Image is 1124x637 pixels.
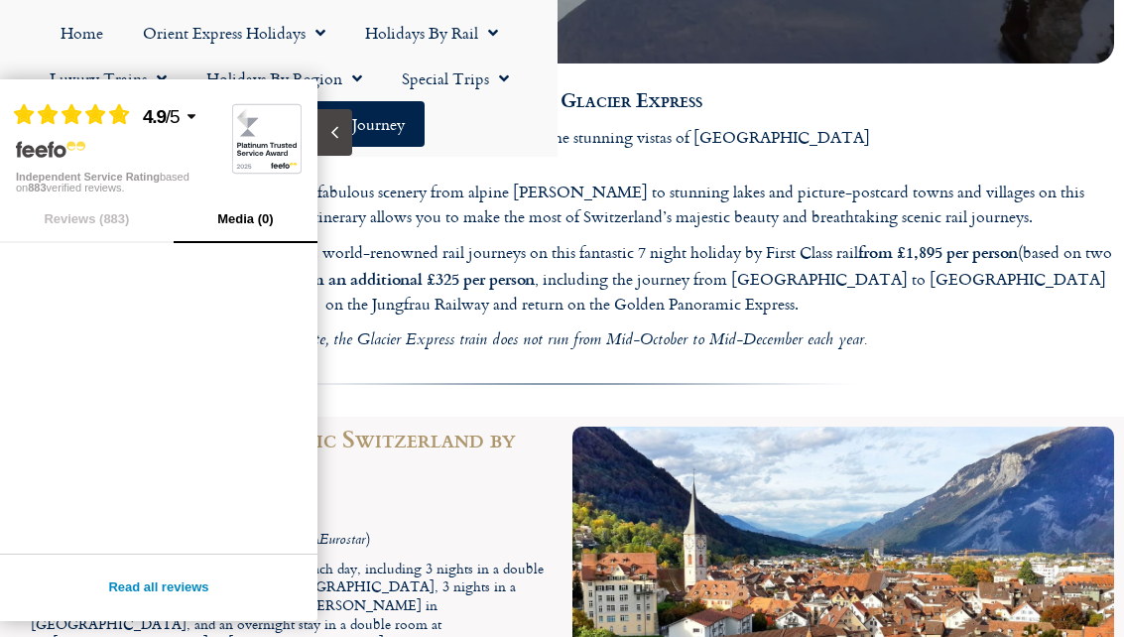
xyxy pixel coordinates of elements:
p: Travel on the famous Glacier Express to see the stunning vistas of [GEOGRAPHIC_DATA] [10,125,1114,151]
em: Please note, the Glacier Express train does not run from Mid-October to Mid-December each year. [257,327,867,354]
a: Luxury Trains [30,56,187,101]
a: Start your Journey [258,101,425,147]
em: Eurostar [319,529,366,553]
strong: from £1,895 per person [858,240,1018,263]
a: Home [41,10,123,56]
span: Experience the Glacier Express [422,84,702,114]
strong: from an additional £325 per person [290,267,535,290]
a: Holidays by Region [187,56,382,101]
nav: Menu [10,10,548,147]
a: Holidays by Rail [345,10,518,56]
p: Experience 3 of Switzerland’s most scenic and world-renowned rail journeys on this fantastic 7 ni... [10,239,1114,318]
p: Journey to the roof of the Alps and enjoy fabulous scenery from alpine [PERSON_NAME] to stunning ... [10,180,1114,230]
a: Orient Express Holidays [123,10,345,56]
a: Special Trips [382,56,529,101]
